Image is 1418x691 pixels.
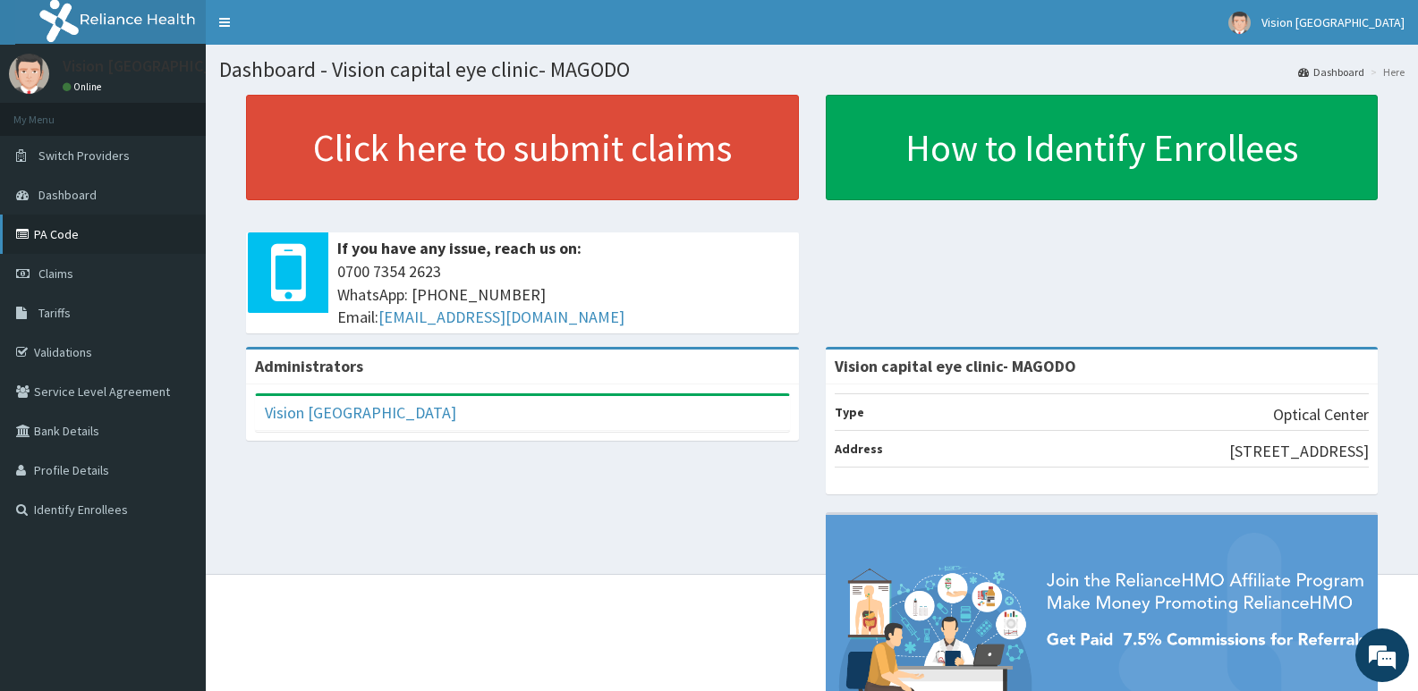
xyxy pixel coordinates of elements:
span: Tariffs [38,305,71,321]
strong: Vision capital eye clinic- MAGODO [835,356,1076,376]
a: Online [63,80,106,93]
b: Type [835,404,864,420]
a: Dashboard [1298,64,1364,80]
b: If you have any issue, reach us on: [337,238,582,258]
p: [STREET_ADDRESS] [1229,440,1369,463]
img: User Image [9,54,49,94]
p: Vision [GEOGRAPHIC_DATA] [63,58,255,74]
span: Claims [38,265,73,282]
b: Administrators [255,356,363,376]
li: Here [1366,64,1405,80]
span: 0700 7354 2623 WhatsApp: [PHONE_NUMBER] Email: [337,260,790,329]
a: Click here to submit claims [246,95,799,200]
span: Dashboard [38,187,97,203]
a: Vision [GEOGRAPHIC_DATA] [265,402,456,423]
img: User Image [1228,12,1251,34]
a: [EMAIL_ADDRESS][DOMAIN_NAME] [378,307,624,327]
h1: Dashboard - Vision capital eye clinic- MAGODO [219,58,1405,81]
p: Optical Center [1273,403,1369,426]
span: Vision [GEOGRAPHIC_DATA] [1261,14,1405,30]
span: Switch Providers [38,147,130,164]
a: How to Identify Enrollees [826,95,1379,200]
b: Address [835,441,883,457]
